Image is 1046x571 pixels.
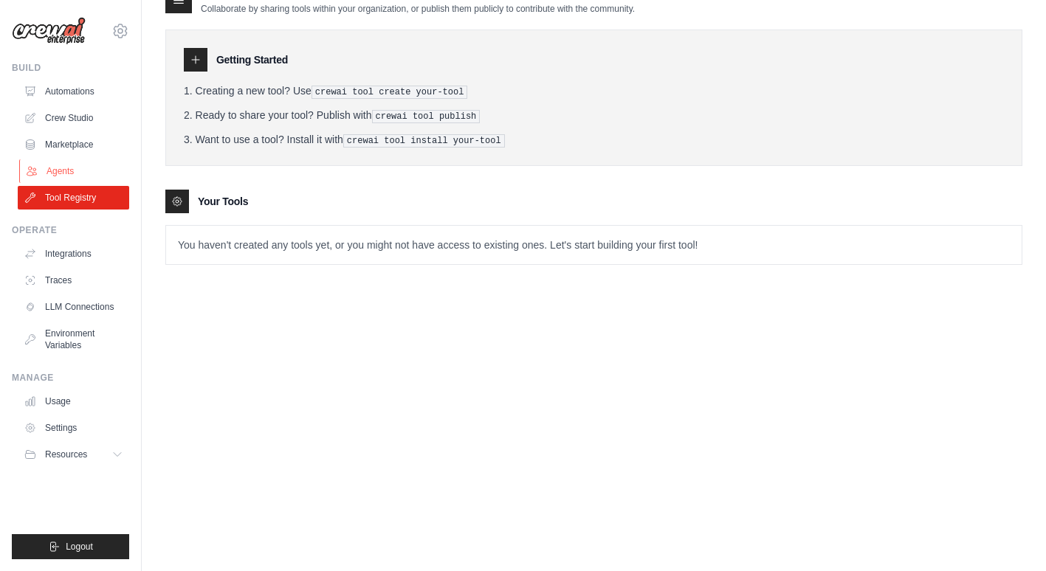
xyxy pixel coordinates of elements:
[184,132,1004,148] li: Want to use a tool? Install it with
[18,295,129,319] a: LLM Connections
[18,242,129,266] a: Integrations
[343,134,505,148] pre: crewai tool install your-tool
[372,110,481,123] pre: crewai tool publish
[201,3,635,15] p: Collaborate by sharing tools within your organization, or publish them publicly to contribute wit...
[18,322,129,357] a: Environment Variables
[18,443,129,466] button: Resources
[18,106,129,130] a: Crew Studio
[184,83,1004,99] li: Creating a new tool? Use
[19,159,131,183] a: Agents
[18,390,129,413] a: Usage
[12,534,129,559] button: Logout
[166,226,1022,264] p: You haven't created any tools yet, or you might not have access to existing ones. Let's start bui...
[45,449,87,460] span: Resources
[18,416,129,440] a: Settings
[66,541,93,553] span: Logout
[12,372,129,384] div: Manage
[216,52,288,67] h3: Getting Started
[198,194,248,209] h3: Your Tools
[18,269,129,292] a: Traces
[12,62,129,74] div: Build
[18,133,129,156] a: Marketplace
[18,186,129,210] a: Tool Registry
[12,17,86,45] img: Logo
[312,86,468,99] pre: crewai tool create your-tool
[12,224,129,236] div: Operate
[184,108,1004,123] li: Ready to share your tool? Publish with
[18,80,129,103] a: Automations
